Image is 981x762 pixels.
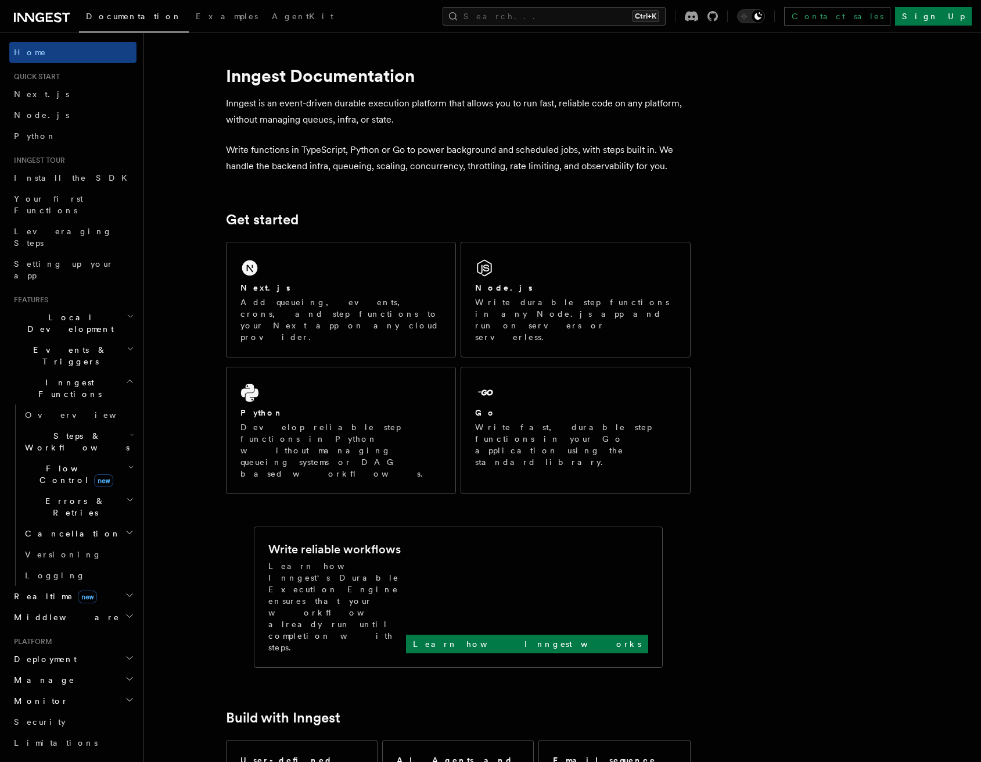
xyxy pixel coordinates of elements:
a: Next.js [9,84,136,105]
span: Flow Control [20,463,128,486]
span: Python [14,131,56,141]
button: Monitor [9,691,136,711]
span: Limitations [14,738,98,747]
span: Local Development [9,312,127,335]
p: Learn how Inngest works [413,638,641,650]
a: Documentation [79,3,189,33]
span: Next.js [14,90,69,99]
a: Security [9,711,136,732]
a: AgentKit [265,3,340,31]
a: Logging [20,565,136,586]
a: Get started [226,212,299,228]
span: Documentation [86,12,182,21]
a: Limitations [9,732,136,753]
p: Write fast, durable step functions in your Go application using the standard library. [475,421,676,468]
span: new [78,591,97,603]
h2: Write reliable workflows [268,541,401,557]
button: Deployment [9,649,136,670]
button: Inngest Functions [9,372,136,405]
button: Realtimenew [9,586,136,607]
button: Flow Controlnew [20,458,136,491]
span: Realtime [9,591,97,602]
a: PythonDevelop reliable step functions in Python without managing queueing systems or DAG based wo... [226,367,456,494]
a: Build with Inngest [226,710,340,726]
button: Middleware [9,607,136,628]
h2: Next.js [240,282,290,294]
span: Node.js [14,110,69,120]
span: Errors & Retries [20,495,126,518]
a: Leveraging Steps [9,221,136,253]
div: Inngest Functions [9,405,136,586]
span: Events & Triggers [9,344,127,367]
span: Logging [25,571,85,580]
h2: Python [240,407,283,418]
a: Next.jsAdd queueing, events, crons, and step functions to your Next app on any cloud provider. [226,242,456,357]
span: Cancellation [20,528,121,539]
p: Inngest is an event-driven durable execution platform that allows you to run fast, reliable code ... [226,95,691,128]
button: Cancellation [20,523,136,544]
span: Middleware [9,611,120,623]
span: Quick start [9,72,60,81]
span: Inngest Functions [9,377,125,400]
span: Overview [25,410,145,420]
p: Write functions in TypeScript, Python or Go to power background and scheduled jobs, with steps bu... [226,142,691,174]
span: Install the SDK [14,173,134,183]
h1: Inngest Documentation [226,65,691,86]
a: Overview [20,405,136,425]
a: Node.js [9,105,136,126]
a: Node.jsWrite durable step functions in any Node.js app and run on servers or serverless. [461,242,691,357]
span: Inngest tour [9,156,65,165]
kbd: Ctrl+K [633,10,659,22]
span: Platform [9,637,52,646]
span: Security [14,717,66,727]
span: Steps & Workflows [20,430,130,453]
span: Manage [9,674,75,686]
span: Deployment [9,653,77,665]
p: Write durable step functions in any Node.js app and run on servers or serverless. [475,296,676,343]
a: Versioning [20,544,136,565]
button: Errors & Retries [20,491,136,523]
a: Home [9,42,136,63]
p: Develop reliable step functions in Python without managing queueing systems or DAG based workflows. [240,421,441,480]
a: Your first Functions [9,188,136,221]
a: Python [9,126,136,146]
button: Local Development [9,307,136,339]
button: Manage [9,670,136,691]
span: AgentKit [272,12,333,21]
span: Setting up your app [14,259,114,280]
span: Versioning [25,550,102,559]
span: Home [14,46,46,58]
a: Contact sales [784,7,890,26]
span: Features [9,295,48,305]
a: Learn how Inngest works [406,635,648,653]
a: Setting up your app [9,253,136,286]
h2: Go [475,407,496,418]
button: Toggle dark mode [737,9,765,23]
span: Examples [196,12,258,21]
span: Leveraging Steps [14,227,112,248]
a: Install the SDK [9,167,136,188]
span: new [94,474,113,487]
button: Steps & Workflows [20,425,136,458]
p: Add queueing, events, crons, and step functions to your Next app on any cloud provider. [240,296,441,343]
button: Search...Ctrl+K [443,7,666,26]
a: Sign Up [895,7,972,26]
h2: Node.js [475,282,533,294]
p: Learn how Inngest's Durable Execution Engine ensures that your workflow already run until complet... [268,560,406,653]
a: GoWrite fast, durable step functions in your Go application using the standard library. [461,367,691,494]
span: Your first Functions [14,194,83,215]
a: Examples [189,3,265,31]
button: Events & Triggers [9,339,136,372]
span: Monitor [9,695,69,707]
